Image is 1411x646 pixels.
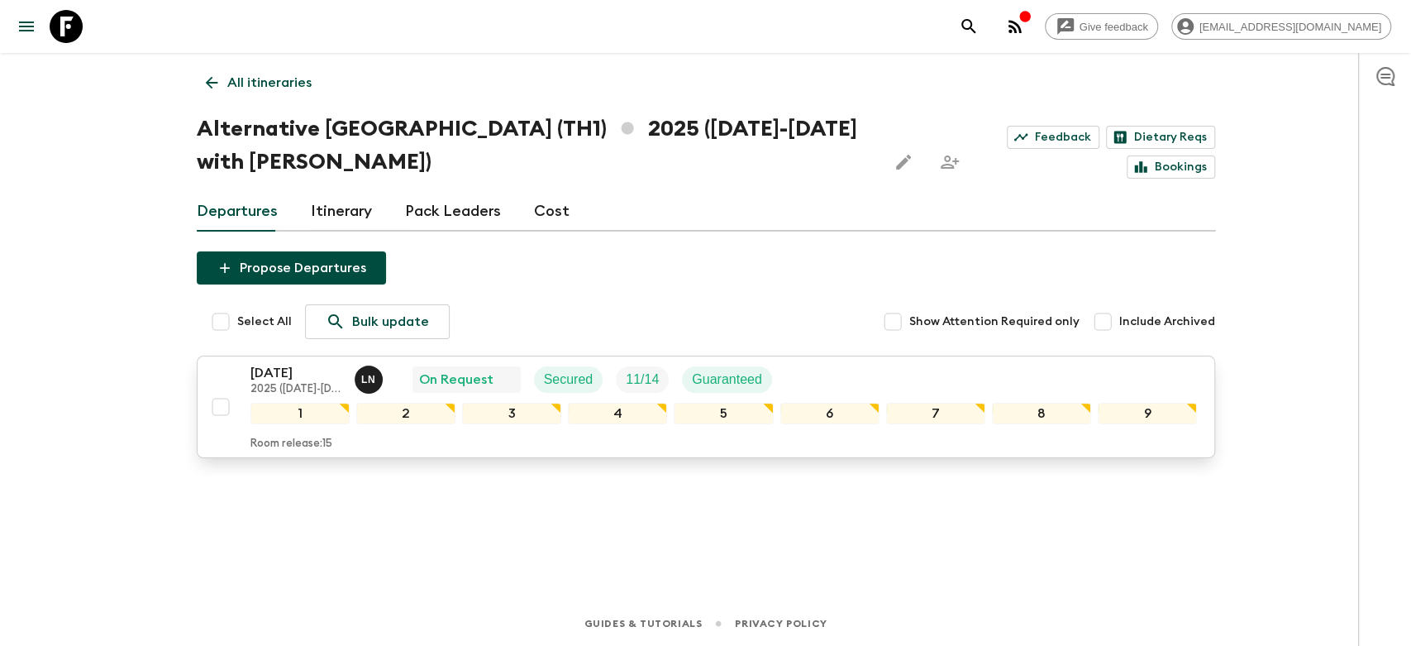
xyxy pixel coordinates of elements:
a: Give feedback [1045,13,1158,40]
p: Secured [544,370,593,390]
a: Pack Leaders [405,192,501,232]
span: Show Attention Required only [909,313,1080,330]
p: 2025 ([DATE]-[DATE] with [PERSON_NAME]) [250,383,341,396]
a: Bookings [1127,156,1215,179]
a: Cost [534,192,570,232]
a: Itinerary [311,192,372,232]
p: Bulk update [352,312,429,332]
a: Guides & Tutorials [584,615,702,633]
p: All itineraries [227,73,312,93]
p: [DATE] [250,363,341,383]
span: Lalidarat Niyomrat [355,371,386,384]
div: 8 [992,403,1091,424]
div: Trip Fill [616,366,669,393]
div: [EMAIL_ADDRESS][DOMAIN_NAME] [1171,13,1391,40]
div: 2 [356,403,455,424]
p: 11 / 14 [626,370,659,390]
a: All itineraries [197,66,321,99]
div: 1 [250,403,350,424]
button: Edit this itinerary [887,146,920,179]
button: LN [355,366,386,394]
a: Dietary Reqs [1106,126,1215,149]
div: Secured [534,366,603,393]
button: Propose Departures [197,251,386,285]
a: Departures [197,192,278,232]
div: 9 [1098,403,1197,424]
span: [EMAIL_ADDRESS][DOMAIN_NAME] [1190,21,1390,33]
p: On Request [419,370,493,390]
a: Privacy Policy [735,615,827,633]
div: 3 [462,403,561,424]
div: 4 [568,403,667,424]
button: search adventures [952,10,985,43]
span: Include Archived [1119,313,1215,330]
h1: Alternative [GEOGRAPHIC_DATA] (TH1) 2025 ([DATE]-[DATE] with [PERSON_NAME]) [197,112,874,179]
p: Guaranteed [692,370,762,390]
div: 6 [780,403,879,424]
button: menu [10,10,43,43]
span: Share this itinerary [933,146,966,179]
button: [DATE]2025 ([DATE]-[DATE] with [PERSON_NAME])Lalidarat NiyomratOn RequestSecuredTrip FillGuarante... [197,356,1215,458]
div: 7 [886,403,985,424]
p: Room release: 15 [250,438,332,451]
span: Select All [237,313,292,330]
p: L N [361,373,375,386]
span: Give feedback [1070,21,1157,33]
a: Feedback [1007,126,1099,149]
a: Bulk update [305,304,450,339]
div: 5 [674,403,773,424]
